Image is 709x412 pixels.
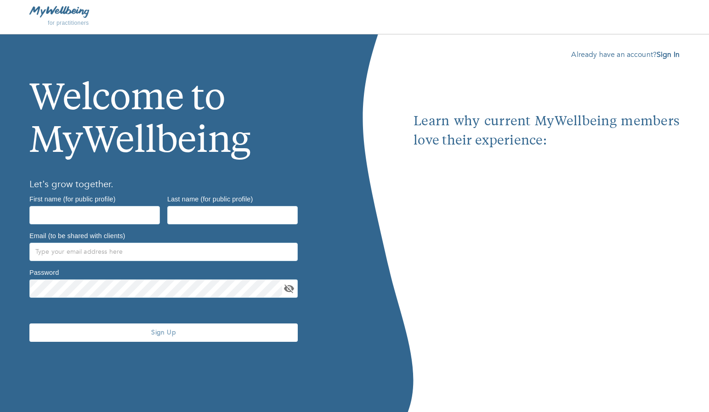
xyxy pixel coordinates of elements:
span: Sign Up [33,328,294,337]
label: First name (for public profile) [29,195,115,202]
button: Sign Up [29,323,298,342]
input: Type your email address here [29,243,298,261]
h6: Let’s grow together. [29,177,325,192]
label: Email (to be shared with clients) [29,232,125,239]
a: Sign In [657,50,680,60]
label: Last name (for public profile) [167,195,253,202]
img: MyWellbeing [29,6,89,17]
p: Learn why current MyWellbeing members love their experience: [414,112,680,151]
p: Already have an account? [414,49,680,60]
span: for practitioners [48,20,89,26]
iframe: Embedded youtube [414,151,680,350]
h1: Welcome to MyWellbeing [29,49,325,164]
button: toggle password visibility [282,282,296,295]
label: Password [29,269,59,275]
